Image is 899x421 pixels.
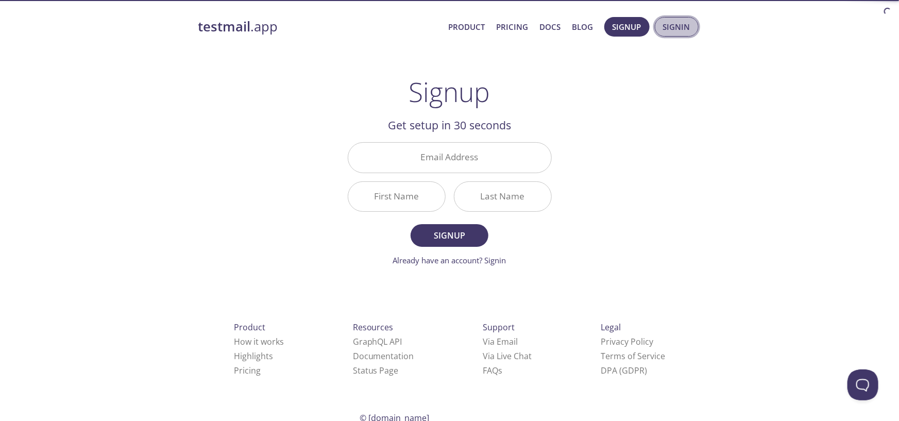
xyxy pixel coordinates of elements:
[483,350,532,362] a: Via Live Chat
[601,350,665,362] a: Terms of Service
[234,365,261,376] a: Pricing
[572,20,593,33] a: Blog
[234,322,265,333] span: Product
[540,20,561,33] a: Docs
[604,17,650,37] button: Signup
[411,224,488,247] button: Signup
[483,365,502,376] a: FAQ
[198,18,440,36] a: testmail.app
[348,116,552,134] h2: Get setup in 30 seconds
[655,17,699,37] button: Signin
[409,76,490,107] h1: Signup
[613,20,641,33] span: Signup
[449,20,485,33] a: Product
[234,336,284,347] a: How it works
[601,336,653,347] a: Privacy Policy
[497,20,529,33] a: Pricing
[601,365,647,376] a: DPA (GDPR)
[483,336,518,347] a: Via Email
[663,20,690,33] span: Signin
[353,350,414,362] a: Documentation
[353,322,394,333] span: Resources
[847,369,878,400] iframe: Help Scout Beacon - Open
[601,322,621,333] span: Legal
[498,365,502,376] span: s
[353,365,399,376] a: Status Page
[483,322,515,333] span: Support
[198,18,251,36] strong: testmail
[234,350,273,362] a: Highlights
[422,228,477,243] span: Signup
[353,336,402,347] a: GraphQL API
[393,255,506,265] a: Already have an account? Signin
